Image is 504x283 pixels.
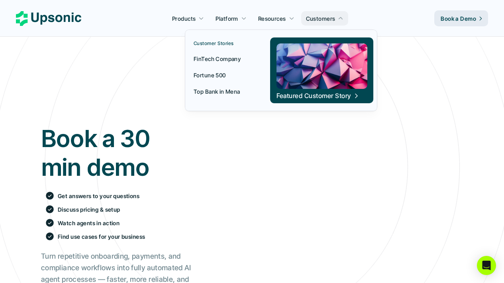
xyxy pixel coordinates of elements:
[434,10,488,26] a: Book a Demo
[194,87,240,96] p: Top Bank in Mena
[306,14,335,23] p: Customers
[58,232,145,241] p: Find use cases for your business
[167,11,209,26] a: Products
[189,51,256,66] a: FinTech Company
[194,55,241,63] p: FinTech Company
[441,14,476,23] p: Book a Demo
[277,91,359,100] span: Featured Customer Story
[194,41,234,46] p: Customer Stories
[189,68,256,82] a: Fortune 500
[41,124,191,181] h1: Book a 30 min demo
[277,91,351,100] p: Featured Customer Story
[172,14,196,23] p: Products
[258,14,286,23] p: Resources
[189,84,256,98] a: Top Bank in Mena
[194,71,226,79] p: Fortune 500
[58,219,120,227] p: Watch agents in action
[58,192,139,200] p: Get answers to your questions
[216,14,238,23] p: Platform
[58,205,120,214] p: Discuss pricing & setup
[477,256,496,275] div: Open Intercom Messenger
[270,37,373,103] a: Featured Customer Story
